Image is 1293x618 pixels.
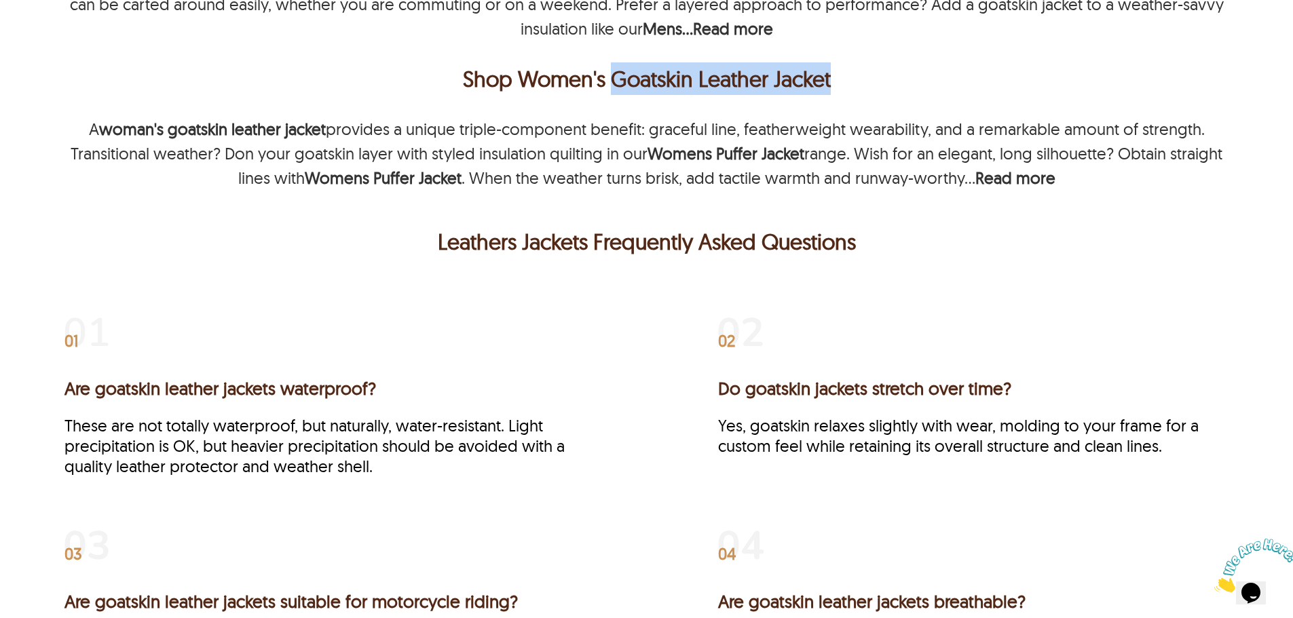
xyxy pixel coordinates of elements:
[99,119,326,139] strong: woman's goatskin leather jacket
[68,62,1225,95] p: Shop Women's Goatskin Leather Jacket
[305,168,462,188] a: Womens Puffer Jacket
[64,547,82,560] span: 03
[68,225,1225,258] p: Leathers Jackets Frequently Asked Questions
[64,415,575,476] p: These are not totally waterproof, but naturally, water-resistant. Light precipitation is OK, but ...
[718,547,736,560] span: 04
[5,5,90,59] img: Chat attention grabber
[64,378,575,399] h3: Are goatskin leather jackets waterproof?
[71,119,1222,188] p: A provides a unique triple-component benefit: graceful line, featherweight wearability, and a rem...
[64,62,1229,95] h2: <p>Shop Women's Goatskin Leather Jacket</p>
[643,18,693,39] a: Mens...
[975,168,1055,188] b: Read more
[718,378,1229,399] h3: Do goatskin jackets stretch over time?
[648,143,804,163] a: Womens Puffer Jacket
[64,334,78,347] span: 01
[64,225,1229,258] h2: Leathers Jackets Frequently Asked Questions
[1209,533,1293,598] iframe: chat widget
[64,591,575,612] h3: Are goatskin leather jackets suitable for motorcycle riding?
[718,334,735,347] span: 02
[718,591,1229,612] h3: Are goatskin leather jackets breathable?
[718,415,1229,456] p: Yes, goatskin relaxes slightly with wear, molding to your frame for a custom feel while retaining...
[693,18,773,39] b: Read more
